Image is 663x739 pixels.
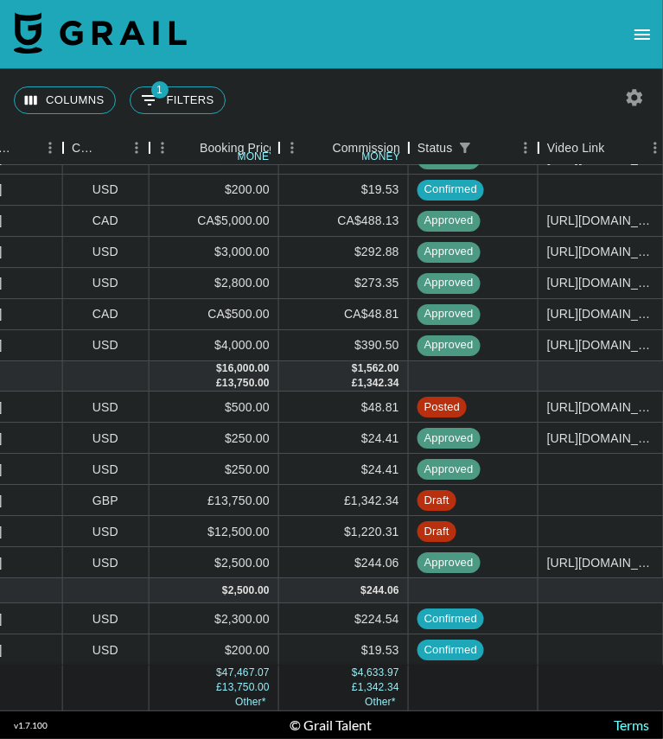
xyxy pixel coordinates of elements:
[453,136,477,160] button: Show filters
[63,604,150,635] div: USD
[279,299,409,330] div: CA$48.81
[418,493,456,509] span: draft
[477,136,501,160] button: Sort
[14,86,116,114] button: Select columns
[150,604,279,635] div: $2,300.00
[150,517,279,548] div: $12,500.00
[513,135,539,161] button: Menu
[365,696,396,708] span: CA$ 1,122.69
[279,455,409,486] div: $24.41
[14,720,48,731] div: v 1.7.100
[63,517,150,548] div: USD
[150,206,279,237] div: CA$5,000.00
[216,680,222,695] div: £
[279,486,409,517] div: £1,342.34
[150,635,279,666] div: $200.00
[13,136,37,160] button: Sort
[367,583,399,598] div: 244.06
[418,131,453,165] div: Status
[352,376,358,391] div: £
[308,136,332,160] button: Sort
[238,151,277,162] div: money
[99,136,124,160] button: Sort
[63,635,150,666] div: USD
[279,175,409,206] div: $19.53
[332,131,400,165] div: Commission
[216,666,222,680] div: $
[216,361,222,376] div: $
[63,299,150,330] div: CAD
[63,455,150,486] div: USD
[130,86,226,114] button: Show filters
[279,268,409,299] div: $273.35
[235,696,266,708] span: CA$ 11,500.00
[547,131,605,165] div: Video Link
[63,392,150,424] div: USD
[547,150,659,168] div: https://www.tiktok.com/@heymissteacher/video/7523684951515008270
[63,330,150,361] div: USD
[150,330,279,361] div: $4,000.00
[418,213,481,229] span: approved
[418,337,481,354] span: approved
[418,430,481,447] span: approved
[361,151,400,162] div: money
[352,680,358,695] div: £
[150,486,279,517] div: £13,750.00
[547,337,659,354] div: https://www.instagram.com/reel/DM8bx16yuwa/?igsh=NTc4MTIwNjQ2YQ%3D%3D
[547,430,659,447] div: https://www.tiktok.com/@heymissteacher/video/7546360034796604686?_r=1&_t=ZN-8zTgav0SjLu
[150,268,279,299] div: $2,800.00
[222,583,228,598] div: $
[279,424,409,455] div: $24.41
[547,244,659,261] div: https://www.instagram.com/reel/DMQ0tL8BvaO/?igsh=NTc4MTIwNjQ2YQ%3D%3D
[361,583,367,598] div: $
[150,392,279,424] div: $500.00
[228,583,270,598] div: 2,500.00
[418,275,481,291] span: approved
[418,182,484,198] span: confirmed
[418,306,481,322] span: approved
[14,12,187,54] img: Grail Talent
[418,524,456,540] span: draft
[625,17,660,52] button: open drawer
[63,424,150,455] div: USD
[279,135,305,161] button: Menu
[150,237,279,268] div: $3,000.00
[290,717,372,734] div: © Grail Talent
[63,268,150,299] div: USD
[418,555,481,571] span: approved
[37,135,63,161] button: Menu
[150,455,279,486] div: $250.00
[279,206,409,237] div: CA$488.13
[222,666,270,680] div: 47,467.07
[200,131,276,165] div: Booking Price
[279,635,409,666] div: $19.53
[72,131,99,165] div: Currency
[279,604,409,635] div: $224.54
[222,376,270,391] div: 13,750.00
[150,424,279,455] div: $250.00
[150,548,279,579] div: $2,500.00
[222,361,270,376] div: 16,000.00
[409,131,539,165] div: Status
[547,306,659,323] div: https://www.instagram.com/reel/DND9tJyv9wl/?igsh=ODZneG8zbWZlaXR5
[175,136,200,160] button: Sort
[216,376,222,391] div: £
[547,275,659,292] div: https://www.tiktok.com/@janelle.alexandria/video/7535208529901161758?_r=1&_t=ZP-8ydKsrXD3AV
[418,150,481,167] span: approved
[151,81,169,99] span: 1
[352,666,358,680] div: $
[605,136,629,160] button: Sort
[124,135,150,161] button: Menu
[150,299,279,330] div: CA$500.00
[453,136,477,160] div: 1 active filter
[614,717,649,733] a: Terms
[63,486,150,517] div: GBP
[63,206,150,237] div: CAD
[418,244,481,260] span: approved
[63,237,150,268] div: USD
[63,131,150,165] div: Currency
[358,666,399,680] div: 4,633.97
[358,361,399,376] div: 1,562.00
[418,642,484,659] span: confirmed
[222,680,270,695] div: 13,750.00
